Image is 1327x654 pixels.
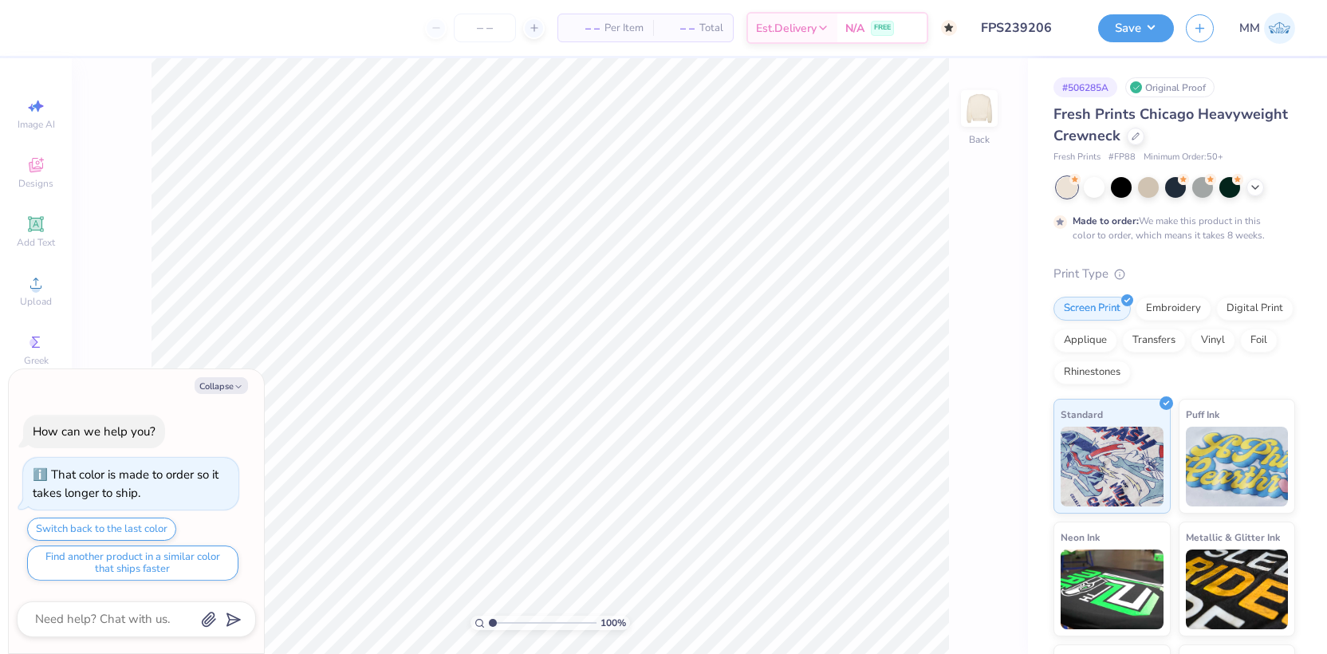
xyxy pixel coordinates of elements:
span: Fresh Prints [1053,151,1101,164]
span: Greek [24,354,49,367]
div: # 506285A [1053,77,1117,97]
div: Digital Print [1216,297,1294,321]
div: Embroidery [1136,297,1211,321]
input: Untitled Design [969,12,1086,44]
div: Vinyl [1191,329,1235,353]
div: Foil [1240,329,1278,353]
span: N/A [845,20,864,37]
input: – – [454,14,516,42]
div: That color is made to order so it takes longer to ship. [33,467,219,501]
span: Puff Ink [1186,406,1219,423]
span: # FP88 [1108,151,1136,164]
span: – – [663,20,695,37]
span: Metallic & Glitter Ink [1186,529,1280,546]
img: Neon Ink [1061,550,1164,629]
img: Manolo Mariano [1264,13,1295,44]
span: Upload [20,295,52,308]
img: Metallic & Glitter Ink [1186,550,1289,629]
div: Back [969,132,990,147]
div: Original Proof [1125,77,1215,97]
div: Transfers [1122,329,1186,353]
span: Minimum Order: 50 + [1144,151,1223,164]
div: Applique [1053,329,1117,353]
span: FREE [874,22,891,33]
div: How can we help you? [33,424,156,439]
button: Switch back to the last color [27,518,176,541]
span: Neon Ink [1061,529,1100,546]
div: Print Type [1053,265,1295,283]
div: Rhinestones [1053,360,1131,384]
span: Fresh Prints Chicago Heavyweight Crewneck [1053,104,1288,145]
span: Per Item [604,20,644,37]
a: MM [1239,13,1295,44]
strong: Made to order: [1073,215,1139,227]
button: Collapse [195,377,248,394]
button: Save [1098,14,1174,42]
img: Puff Ink [1186,427,1289,506]
span: Standard [1061,406,1103,423]
button: Find another product in a similar color that ships faster [27,546,238,581]
span: MM [1239,19,1260,37]
span: Add Text [17,236,55,249]
img: Standard [1061,427,1164,506]
img: Back [963,93,995,124]
span: Designs [18,177,53,190]
span: – – [568,20,600,37]
span: Total [699,20,723,37]
div: Screen Print [1053,297,1131,321]
span: 100 % [600,616,626,630]
div: We make this product in this color to order, which means it takes 8 weeks. [1073,214,1269,242]
span: Est. Delivery [756,20,817,37]
span: Image AI [18,118,55,131]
